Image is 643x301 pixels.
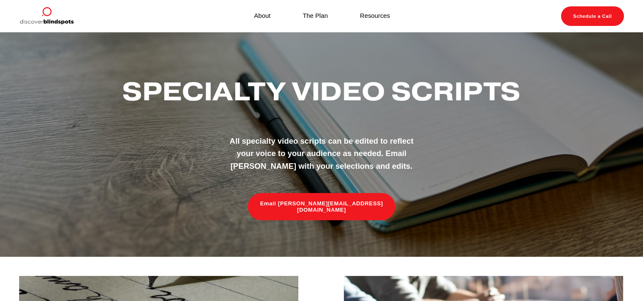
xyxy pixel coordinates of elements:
a: Resources [360,11,390,22]
a: Email [PERSON_NAME][EMAIL_ADDRESS][DOMAIN_NAME] [248,193,395,220]
a: The Plan [303,11,328,22]
h2: Specialty Video Scripts [121,78,522,105]
strong: All specialty video scripts can be edited to reflect your voice to your audience as needed. Email... [229,136,416,170]
a: About [254,11,271,22]
a: Schedule a Call [561,6,623,26]
img: Discover Blind Spots [19,6,74,26]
